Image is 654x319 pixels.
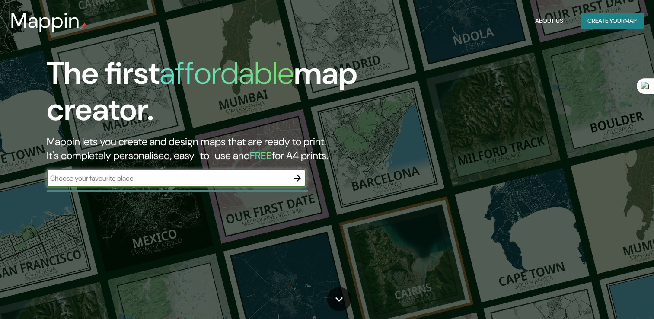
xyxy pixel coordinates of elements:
h1: affordable [160,53,294,93]
h3: Mappin [10,9,80,33]
input: Choose your favourite place [47,173,289,183]
h5: FREE [250,149,272,162]
h2: Mappin lets you create and design maps that are ready to print. It's completely personalised, eas... [47,135,374,163]
h1: The first map creator. [47,55,374,135]
iframe: Help widget launcher [577,285,644,309]
button: Create yourmap [581,13,644,29]
img: mappin-pin [80,22,87,29]
button: About Us [532,13,567,29]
